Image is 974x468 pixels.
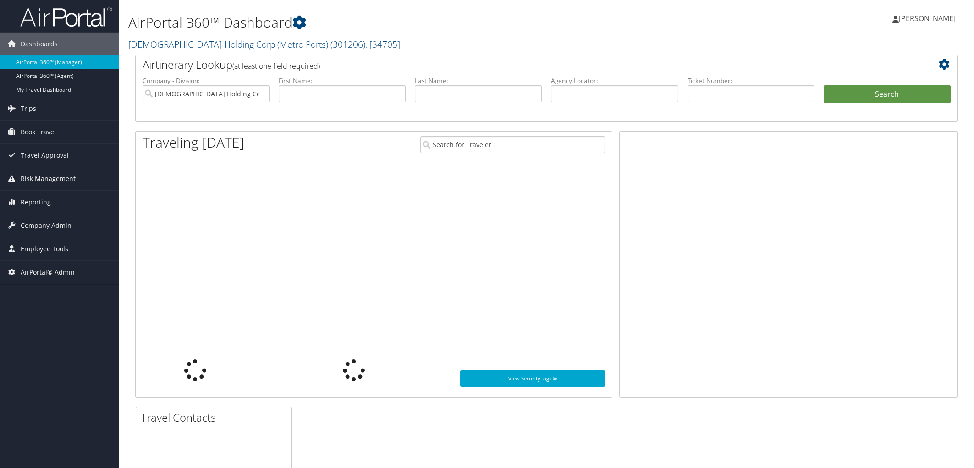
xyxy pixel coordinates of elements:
img: airportal-logo.png [20,6,112,28]
input: Search for Traveler [420,136,605,153]
span: , [ 34705 ] [365,38,400,50]
span: Reporting [21,191,51,214]
h2: Travel Contacts [141,410,291,425]
label: Agency Locator: [551,76,678,85]
span: Book Travel [21,121,56,143]
label: First Name: [279,76,406,85]
span: Employee Tools [21,237,68,260]
a: View SecurityLogic® [460,370,605,387]
span: Company Admin [21,214,72,237]
span: ( 301206 ) [330,38,365,50]
span: [PERSON_NAME] [899,13,956,23]
span: Trips [21,97,36,120]
label: Company - Division: [143,76,270,85]
span: Risk Management [21,167,76,190]
span: Travel Approval [21,144,69,167]
h2: Airtinerary Lookup [143,57,882,72]
label: Last Name: [415,76,542,85]
label: Ticket Number: [688,76,814,85]
a: [PERSON_NAME] [892,5,965,32]
h1: Traveling [DATE] [143,133,244,152]
span: Dashboards [21,33,58,55]
span: (at least one field required) [232,61,320,71]
span: AirPortal® Admin [21,261,75,284]
button: Search [824,85,951,104]
a: [DEMOGRAPHIC_DATA] Holding Corp (Metro Ports) [128,38,400,50]
h1: AirPortal 360™ Dashboard [128,13,686,32]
